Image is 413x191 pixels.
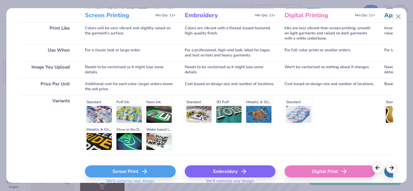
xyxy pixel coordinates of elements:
span: Min Qty: 12+ [155,13,176,18]
div: Needs to be vectorized so it might lose some details [185,61,275,78]
div: Price Per Unit [20,78,76,95]
div: Digital Print [285,165,375,177]
div: Inks are less vibrant than screen printing; smooth on light garments and raised on dark garments ... [285,22,375,44]
span: We'll vectorize your design. [203,179,257,187]
div: For full-color prints or smaller orders. [285,44,375,61]
div: Colors will be very vibrant and slightly raised on the garment's surface. [85,22,176,44]
span: Min Qty: 12+ [355,13,375,18]
div: Colors are vibrant with a thread-based textured, high-quality finish. [185,22,275,44]
div: Needs to be vectorized so it might lose some details [85,61,176,78]
div: For a professional, high-end look; ideal for logos and text on hats and heavy garments. [185,44,275,61]
div: Won't be vectorized so nothing about it changes [285,61,375,78]
div: For a classic look or large order. [85,44,176,61]
div: Cost based on design size and number of locations. [285,78,375,95]
div: Screen Print [85,165,176,177]
h3: Embroidery [185,11,253,19]
div: Print Like [20,22,76,44]
button: Close [392,11,404,22]
span: Min Qty: 12+ [255,13,275,18]
div: Use When [20,44,76,61]
div: Additional cost for each color; larger orders lower the unit price. [85,78,176,95]
div: Embroidery [185,165,275,177]
div: Cost based on design size and number of locations. [185,78,275,95]
h3: Digital Printing [285,11,353,19]
span: We'll vectorize your design. [104,179,157,187]
h3: Screen Printing [85,11,153,19]
div: Variants [20,95,76,155]
div: Image You Upload [20,61,76,78]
